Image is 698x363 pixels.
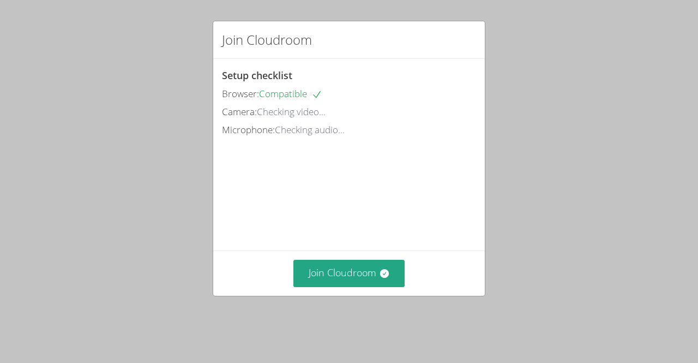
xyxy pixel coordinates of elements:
[222,123,275,136] span: Microphone:
[222,105,257,118] span: Camera:
[293,260,405,287] button: Join Cloudroom
[222,30,312,50] h2: Join Cloudroom
[259,87,322,100] span: Compatible
[257,105,326,118] span: Checking video...
[222,87,259,100] span: Browser:
[275,123,345,136] span: Checking audio...
[222,69,292,82] span: Setup checklist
